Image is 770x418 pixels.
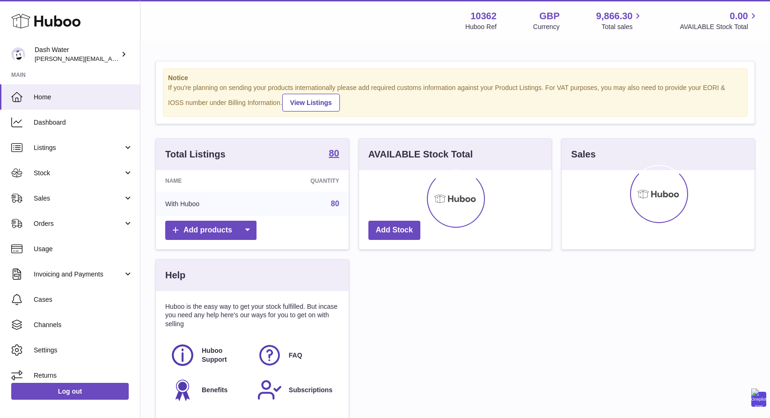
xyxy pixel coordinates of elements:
[680,10,759,31] a: 0.00 AVAILABLE Stock Total
[34,169,123,178] span: Stock
[202,386,227,395] span: Benefits
[35,45,119,63] div: Dash Water
[289,386,332,395] span: Subscriptions
[202,346,247,364] span: Huboo Support
[165,221,257,240] a: Add products
[368,221,420,240] a: Add Stock
[329,149,339,160] a: 80
[34,295,133,304] span: Cases
[35,55,188,62] span: [PERSON_NAME][EMAIL_ADDRESS][DOMAIN_NAME]
[34,219,123,228] span: Orders
[34,346,133,355] span: Settings
[170,343,248,368] a: Huboo Support
[596,10,644,31] a: 9,866.30 Total sales
[329,149,339,158] strong: 80
[533,22,560,31] div: Currency
[34,321,133,329] span: Channels
[165,148,226,161] h3: Total Listings
[257,170,349,192] th: Quantity
[282,94,340,112] a: View Listings
[156,192,257,216] td: With Huboo
[257,377,335,403] a: Subscriptions
[11,47,25,61] img: james@dash-water.com
[168,83,742,112] div: If you're planning on sending your products internationally please add required customs informati...
[168,74,742,82] strong: Notice
[257,343,335,368] a: FAQ
[11,383,129,400] a: Log out
[601,22,643,31] span: Total sales
[34,270,123,279] span: Invoicing and Payments
[34,93,133,102] span: Home
[170,377,248,403] a: Benefits
[465,22,497,31] div: Huboo Ref
[596,10,633,22] span: 9,866.30
[680,22,759,31] span: AVAILABLE Stock Total
[289,351,302,360] span: FAQ
[34,371,133,380] span: Returns
[34,194,123,203] span: Sales
[34,143,123,152] span: Listings
[165,302,339,329] p: Huboo is the easy way to get your stock fulfilled. But incase you need any help here's our ways f...
[165,269,185,282] h3: Help
[571,148,595,161] h3: Sales
[470,10,497,22] strong: 10362
[156,170,257,192] th: Name
[539,10,559,22] strong: GBP
[331,200,339,208] a: 80
[368,148,473,161] h3: AVAILABLE Stock Total
[34,118,133,127] span: Dashboard
[730,10,748,22] span: 0.00
[34,245,133,254] span: Usage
